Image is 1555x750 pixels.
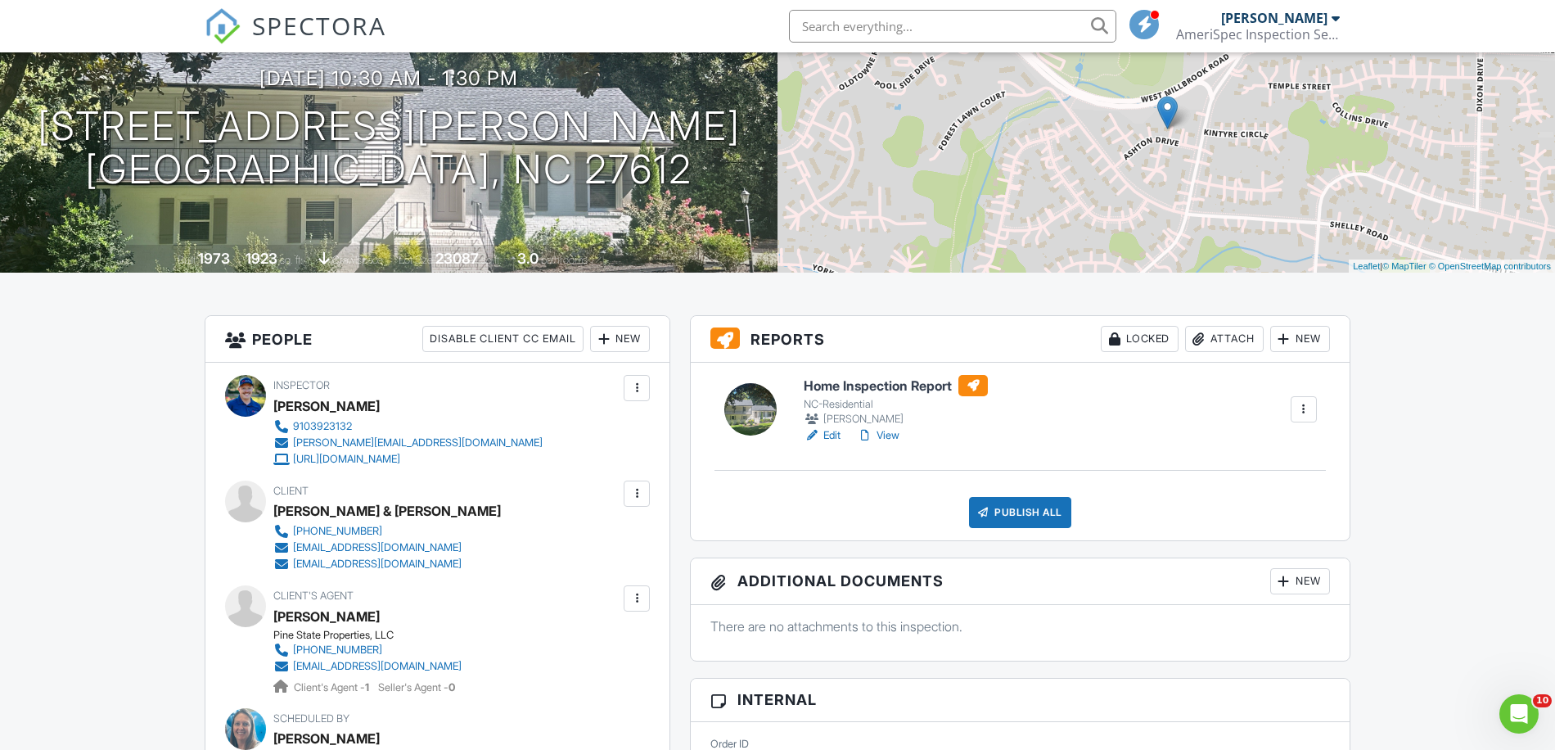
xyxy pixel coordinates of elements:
[198,250,230,267] div: 1973
[1429,261,1551,271] a: © OpenStreetMap contributors
[273,418,543,435] a: 9103923132
[1270,326,1330,352] div: New
[365,681,369,694] strong: 1
[691,558,1350,605] h3: Additional Documents
[205,316,669,363] h3: People
[1221,10,1327,26] div: [PERSON_NAME]
[1185,326,1264,352] div: Attach
[541,254,588,266] span: bathrooms
[422,326,584,352] div: Disable Client CC Email
[205,22,386,56] a: SPECTORA
[804,398,988,411] div: NC-Residential
[804,375,988,427] a: Home Inspection Report NC-Residential [PERSON_NAME]
[378,681,455,694] span: Seller's Agent -
[804,427,841,444] a: Edit
[1101,326,1179,352] div: Locked
[273,604,380,629] a: [PERSON_NAME]
[273,540,488,556] a: [EMAIL_ADDRESS][DOMAIN_NAME]
[448,681,455,694] strong: 0
[1353,261,1380,271] a: Leaflet
[293,525,382,538] div: [PHONE_NUMBER]
[293,420,352,433] div: 9103923132
[273,499,501,523] div: [PERSON_NAME] & [PERSON_NAME]
[280,254,303,266] span: sq. ft.
[273,379,330,391] span: Inspector
[857,427,899,444] a: View
[273,629,475,642] div: Pine State Properties, LLC
[259,67,518,89] h3: [DATE] 10:30 am - 1:30 pm
[293,541,462,554] div: [EMAIL_ADDRESS][DOMAIN_NAME]
[273,485,309,497] span: Client
[273,590,354,602] span: Client's Agent
[481,254,502,266] span: sq.ft.
[789,10,1116,43] input: Search everything...
[435,250,479,267] div: 23087
[273,394,380,418] div: [PERSON_NAME]
[178,254,196,266] span: Built
[969,497,1071,528] div: Publish All
[691,679,1350,721] h3: Internal
[1176,26,1340,43] div: AmeriSpec Inspection Services
[332,254,383,266] span: crawlspace
[293,558,462,571] div: [EMAIL_ADDRESS][DOMAIN_NAME]
[293,660,462,673] div: [EMAIL_ADDRESS][DOMAIN_NAME]
[252,8,386,43] span: SPECTORA
[293,644,382,657] div: [PHONE_NUMBER]
[273,556,488,572] a: [EMAIL_ADDRESS][DOMAIN_NAME]
[691,316,1350,363] h3: Reports
[1270,568,1330,594] div: New
[804,375,988,396] h6: Home Inspection Report
[273,435,543,451] a: [PERSON_NAME][EMAIL_ADDRESS][DOMAIN_NAME]
[1499,694,1539,734] iframe: Intercom live chat
[273,658,462,675] a: [EMAIL_ADDRESS][DOMAIN_NAME]
[1382,261,1427,271] a: © MapTiler
[804,411,988,427] div: [PERSON_NAME]
[710,617,1330,635] p: There are no attachments to this inspection.
[293,436,543,450] div: [PERSON_NAME][EMAIL_ADDRESS][DOMAIN_NAME]
[273,523,488,540] a: [PHONE_NUMBER]
[1349,260,1555,273] div: |
[517,250,539,267] div: 3.0
[293,453,400,466] div: [URL][DOMAIN_NAME]
[38,105,741,192] h1: [STREET_ADDRESS][PERSON_NAME] [GEOGRAPHIC_DATA], NC 27612
[273,451,543,468] a: [URL][DOMAIN_NAME]
[590,326,650,352] div: New
[399,254,433,266] span: Lot Size
[1533,694,1552,707] span: 10
[205,8,241,44] img: The Best Home Inspection Software - Spectora
[273,712,349,725] span: Scheduled By
[246,250,277,267] div: 1923
[273,642,462,658] a: [PHONE_NUMBER]
[294,681,372,694] span: Client's Agent -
